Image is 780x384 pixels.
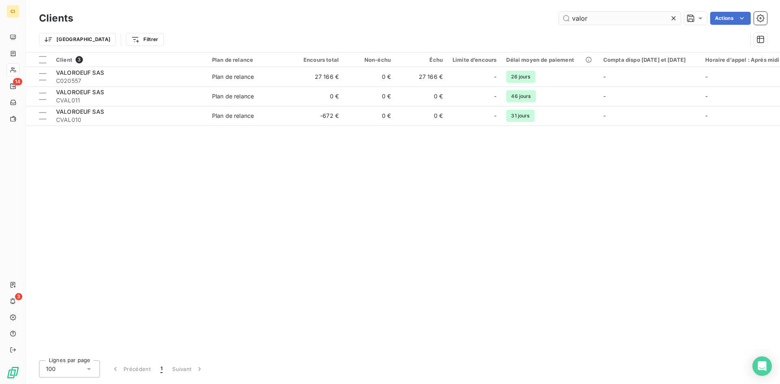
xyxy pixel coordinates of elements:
td: 0 € [396,106,448,126]
div: Plan de relance [212,92,254,100]
div: Plan de relance [212,112,254,120]
td: 0 € [292,87,344,106]
span: 3 [15,293,22,300]
span: - [494,92,496,100]
span: - [494,73,496,81]
span: - [603,93,606,100]
div: Plan de relance [212,56,287,63]
span: 26 jours [506,71,535,83]
span: VALOROEUF SAS [56,108,104,115]
span: CVAL011 [56,96,202,104]
td: 0 € [344,87,396,106]
span: VALOROEUF SAS [56,89,104,95]
div: Open Intercom Messenger [752,356,772,376]
span: 1 [160,365,162,373]
div: Limite d’encours [453,56,496,63]
span: - [494,112,496,120]
td: -672 € [292,106,344,126]
span: VALOROEUF SAS [56,69,104,76]
input: Rechercher [559,12,681,25]
h3: Clients [39,11,73,26]
span: 14 [13,78,22,85]
span: CVAL010 [56,116,202,124]
div: Non-échu [349,56,391,63]
img: Logo LeanPay [6,366,19,379]
button: Actions [710,12,751,25]
div: Échu [401,56,443,63]
span: - [705,112,708,119]
span: C020557 [56,77,202,85]
td: 27 166 € [292,67,344,87]
button: Suivant [167,360,208,377]
button: [GEOGRAPHIC_DATA] [39,33,116,46]
span: Client [56,56,72,63]
span: - [603,112,606,119]
td: 0 € [396,87,448,106]
div: Encours total [297,56,339,63]
span: - [705,73,708,80]
button: Filtrer [126,33,163,46]
span: - [603,73,606,80]
td: 0 € [344,106,396,126]
div: Compta dispo [DATE] et [DATE] [603,56,695,63]
span: 31 jours [506,110,534,122]
div: Plan de relance [212,73,254,81]
button: Précédent [106,360,156,377]
span: 100 [46,365,56,373]
span: - [705,93,708,100]
span: 46 jours [506,90,535,102]
button: 1 [156,360,167,377]
span: 3 [76,56,83,63]
div: Délai moyen de paiement [506,56,593,63]
td: 0 € [344,67,396,87]
td: 27 166 € [396,67,448,87]
div: CI [6,5,19,18]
